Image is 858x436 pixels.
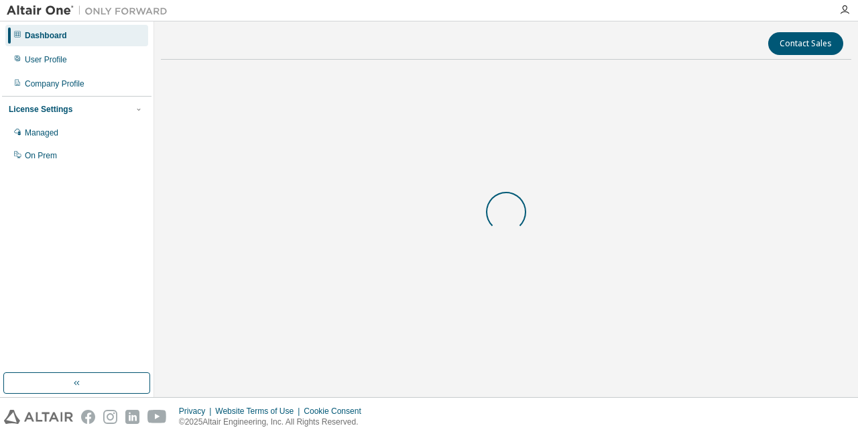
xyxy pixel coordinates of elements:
[125,410,139,424] img: linkedin.svg
[4,410,73,424] img: altair_logo.svg
[25,30,67,41] div: Dashboard
[179,417,369,428] p: © 2025 Altair Engineering, Inc. All Rights Reserved.
[9,104,72,115] div: License Settings
[147,410,167,424] img: youtube.svg
[25,78,84,89] div: Company Profile
[25,150,57,161] div: On Prem
[179,406,215,417] div: Privacy
[25,127,58,138] div: Managed
[215,406,304,417] div: Website Terms of Use
[81,410,95,424] img: facebook.svg
[768,32,843,55] button: Contact Sales
[304,406,369,417] div: Cookie Consent
[25,54,67,65] div: User Profile
[103,410,117,424] img: instagram.svg
[7,4,174,17] img: Altair One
